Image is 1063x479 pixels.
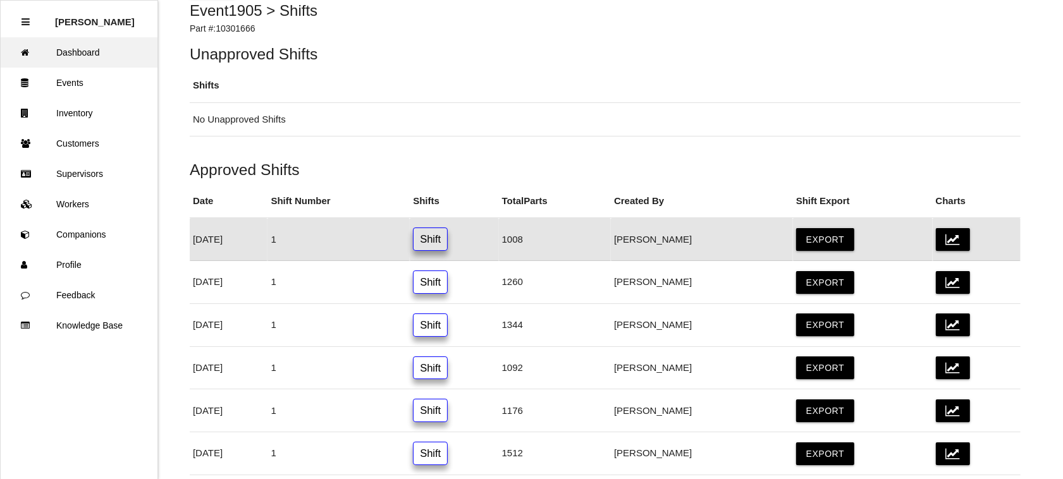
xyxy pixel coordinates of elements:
[1,189,157,219] a: Workers
[267,261,410,304] td: 1
[190,432,267,475] td: [DATE]
[190,45,1021,63] h5: Unapproved Shifts
[267,389,410,432] td: 1
[1,310,157,341] a: Knowledge Base
[796,228,854,251] button: Export
[499,185,611,218] th: Total Parts
[1,280,157,310] a: Feedback
[611,261,793,304] td: [PERSON_NAME]
[611,346,793,389] td: [PERSON_NAME]
[611,303,793,346] td: [PERSON_NAME]
[499,261,611,304] td: 1260
[413,356,448,380] a: Shift
[55,7,135,27] p: Rosie Blandino
[611,218,793,261] td: [PERSON_NAME]
[190,303,267,346] td: [DATE]
[1,219,157,250] a: Companions
[413,399,448,422] a: Shift
[267,432,410,475] td: 1
[1,128,157,159] a: Customers
[267,303,410,346] td: 1
[499,346,611,389] td: 1092
[190,102,1021,136] td: No Unapproved Shifts
[190,218,267,261] td: [DATE]
[796,313,854,336] button: Export
[190,389,267,432] td: [DATE]
[22,7,30,37] div: Close
[413,313,448,337] a: Shift
[1,250,157,280] a: Profile
[499,389,611,432] td: 1176
[796,442,854,465] button: Export
[611,432,793,475] td: [PERSON_NAME]
[267,218,410,261] td: 1
[499,432,611,475] td: 1512
[413,227,448,251] a: Shift
[413,442,448,465] a: Shift
[796,399,854,422] button: Export
[1,98,157,128] a: Inventory
[796,271,854,294] button: Export
[190,261,267,304] td: [DATE]
[611,389,793,432] td: [PERSON_NAME]
[190,22,1021,35] p: Part #: 10301666
[190,161,1021,178] h5: Approved Shifts
[190,3,1021,19] h4: Event 1905 > Shifts
[1,159,157,189] a: Supervisors
[499,218,611,261] td: 1008
[410,185,498,218] th: Shifts
[611,185,793,218] th: Created By
[1,68,157,98] a: Events
[190,69,1021,102] th: Shifts
[190,185,267,218] th: Date
[413,270,448,294] a: Shift
[793,185,933,218] th: Shift Export
[933,185,1021,218] th: Charts
[1,37,157,68] a: Dashboard
[267,346,410,389] td: 1
[190,346,267,389] td: [DATE]
[499,303,611,346] td: 1344
[796,356,854,379] button: Export
[267,185,410,218] th: Shift Number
